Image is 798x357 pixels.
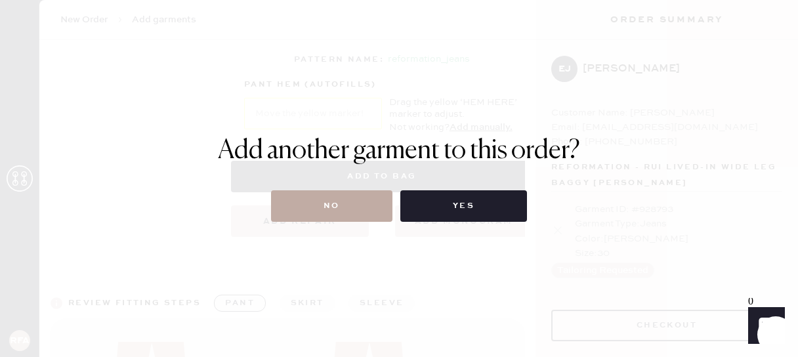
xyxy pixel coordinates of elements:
[218,135,580,167] h1: Add another garment to this order?
[400,190,527,222] button: Yes
[736,298,792,354] iframe: Front Chat
[271,190,392,222] button: No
